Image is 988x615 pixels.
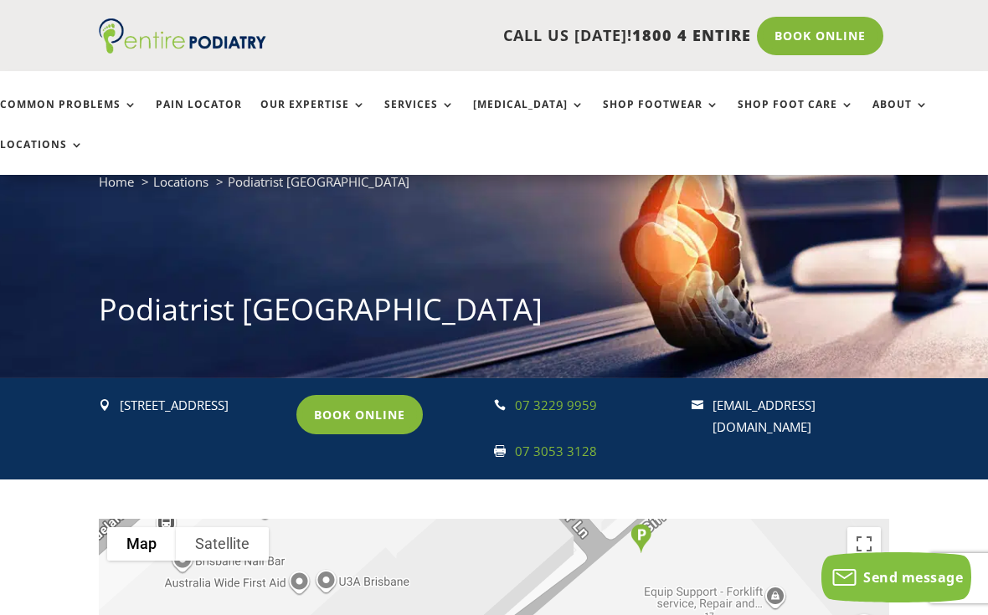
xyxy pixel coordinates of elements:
[847,527,881,561] button: Toggle fullscreen view
[872,99,929,135] a: About
[99,173,134,190] a: Home
[738,99,854,135] a: Shop Foot Care
[99,399,111,411] span: 
[228,173,409,190] span: Podiatrist [GEOGRAPHIC_DATA]
[107,527,176,561] button: Show street map
[692,399,703,411] span: 
[515,397,597,413] a: 07 3229 9959
[99,40,266,57] a: Entire Podiatry
[156,99,242,135] a: Pain Locator
[99,18,266,54] img: logo (1)
[632,25,751,45] span: 1800 4 ENTIRE
[120,395,285,417] p: [STREET_ADDRESS]
[713,397,816,435] a: [EMAIL_ADDRESS][DOMAIN_NAME]
[494,445,506,457] span: 
[274,25,751,47] p: CALL US [DATE]!
[176,527,269,561] button: Show satellite imagery
[296,395,423,433] a: Book Online
[153,173,208,190] a: Locations
[384,99,455,135] a: Services
[821,552,971,602] button: Send message
[757,17,883,55] a: Book Online
[624,517,658,560] div: Parking
[260,99,366,135] a: Our Expertise
[603,99,719,135] a: Shop Footwear
[473,99,584,135] a: [MEDICAL_DATA]
[863,568,963,587] span: Send message
[99,171,889,205] nav: breadcrumb
[515,443,597,459] a: 07 3053 3128
[494,399,506,411] span: 
[99,289,889,339] h1: Podiatrist [GEOGRAPHIC_DATA]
